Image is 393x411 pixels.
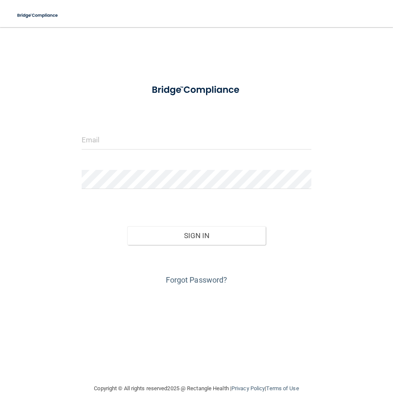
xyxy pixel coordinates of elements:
input: Email [82,131,311,150]
img: bridge_compliance_login_screen.278c3ca4.svg [13,7,63,24]
a: Privacy Policy [231,385,265,392]
img: bridge_compliance_login_screen.278c3ca4.svg [142,78,251,102]
div: Copyright © All rights reserved 2025 @ Rectangle Health | | [42,375,351,402]
button: Sign In [127,226,265,245]
a: Forgot Password? [166,275,228,284]
a: Terms of Use [266,385,299,392]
